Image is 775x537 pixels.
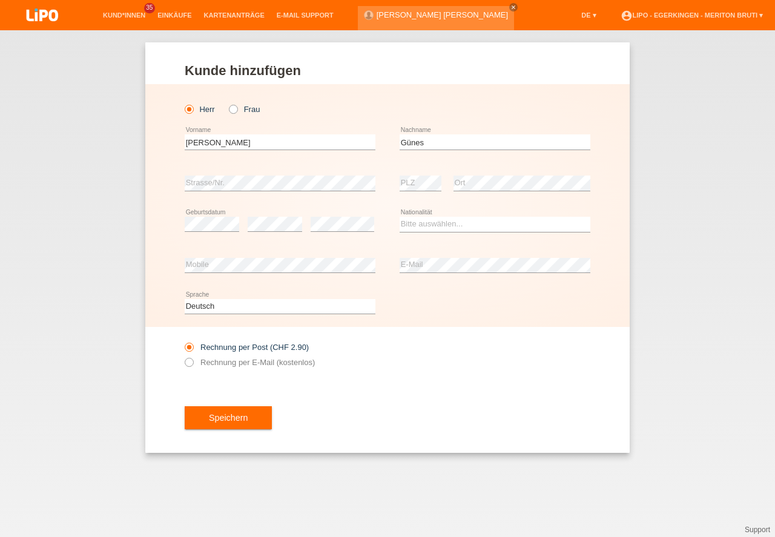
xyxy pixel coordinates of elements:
label: Rechnung per E-Mail (kostenlos) [185,358,315,367]
a: LIPO pay [12,25,73,34]
i: account_circle [621,10,633,22]
a: Einkäufe [151,12,197,19]
h1: Kunde hinzufügen [185,63,590,78]
a: account_circleLIPO - Egerkingen - Meriton Bruti ▾ [615,12,769,19]
input: Herr [185,105,193,113]
input: Frau [229,105,237,113]
label: Frau [229,105,260,114]
label: Herr [185,105,215,114]
button: Speichern [185,406,272,429]
a: Support [745,525,770,534]
a: [PERSON_NAME] [PERSON_NAME] [377,10,508,19]
label: Rechnung per Post (CHF 2.90) [185,343,309,352]
a: close [509,3,518,12]
a: Kartenanträge [198,12,271,19]
a: E-Mail Support [271,12,340,19]
input: Rechnung per E-Mail (kostenlos) [185,358,193,373]
i: close [510,4,516,10]
a: DE ▾ [575,12,602,19]
input: Rechnung per Post (CHF 2.90) [185,343,193,358]
span: Speichern [209,413,248,423]
span: 35 [144,3,155,13]
a: Kund*innen [97,12,151,19]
